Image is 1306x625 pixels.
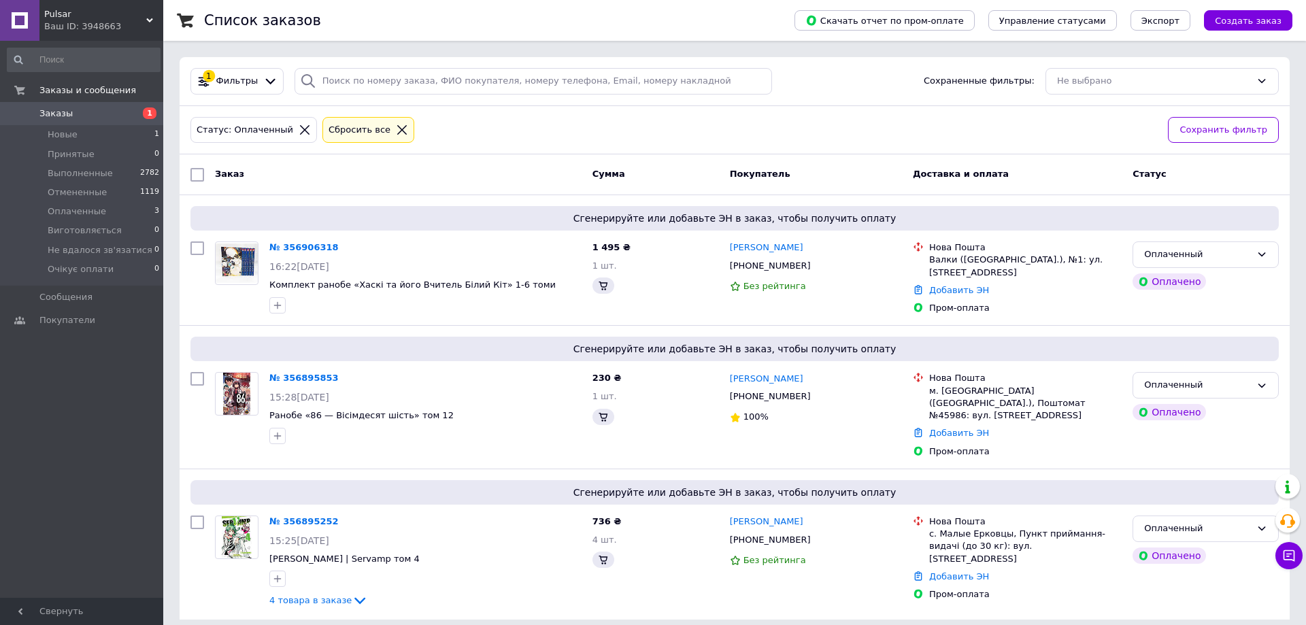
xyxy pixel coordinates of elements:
span: 16:22[DATE] [269,261,329,272]
a: Добавить ЭН [929,285,989,295]
div: Не выбрано [1057,74,1251,88]
a: Фото товару [215,241,258,285]
span: Сгенерируйте или добавьте ЭН в заказ, чтобы получить оплату [196,212,1273,225]
a: [PERSON_NAME] [730,241,803,254]
div: 1 [203,70,215,82]
a: 4 товара в заказе [269,595,368,605]
span: Отмененные [48,186,107,199]
div: с. Малые Ерковцы, Пункт приймання-видачі (до 30 кг): вул. [STREET_ADDRESS] [929,528,1122,565]
span: Управление статусами [999,16,1106,26]
button: Скачать отчет по пром-оплате [794,10,975,31]
div: Пром-оплата [929,302,1122,314]
span: Очікує оплати [48,263,114,275]
span: Сгенерируйте или добавьте ЭН в заказ, чтобы получить оплату [196,342,1273,356]
span: 0 [154,148,159,161]
span: Не вдалося зв'язатися [48,244,152,256]
a: № 356906318 [269,242,339,252]
span: 3 [154,205,159,218]
a: Комплект ранобе «Хаскі та його Вчитель Білий Кіт» 1-6 томи [269,280,556,290]
span: Выполненные [48,167,113,180]
img: Фото товару [222,516,251,558]
button: Сохранить фильтр [1168,117,1279,143]
input: Поиск [7,48,161,72]
span: 15:28[DATE] [269,392,329,403]
span: 0 [154,244,159,256]
button: Чат с покупателем [1275,542,1303,569]
div: [PHONE_NUMBER] [727,257,814,275]
div: Оплачено [1133,547,1206,564]
span: Сгенерируйте или добавьте ЭН в заказ, чтобы получить оплату [196,486,1273,499]
div: Пром-оплата [929,445,1122,458]
img: Фото товару [216,243,258,283]
div: Нова Пошта [929,241,1122,254]
div: Валки ([GEOGRAPHIC_DATA].), №1: ул. [STREET_ADDRESS] [929,254,1122,278]
span: 736 ₴ [592,516,622,526]
span: Доставка и оплата [913,169,1009,179]
span: Создать заказ [1215,16,1282,26]
span: Сумма [592,169,625,179]
span: Сохраненные фильтры: [924,75,1035,88]
a: № 356895853 [269,373,339,383]
span: Без рейтинга [743,281,806,291]
span: Новые [48,129,78,141]
a: Фото товару [215,516,258,559]
span: 1 495 ₴ [592,242,631,252]
span: Экспорт [1141,16,1179,26]
span: 1 [143,107,156,119]
span: Заказы и сообщения [39,84,136,97]
span: 0 [154,224,159,237]
a: Создать заказ [1190,15,1292,25]
span: 15:25[DATE] [269,535,329,546]
a: [PERSON_NAME] [730,516,803,528]
span: 230 ₴ [592,373,622,383]
div: Нова Пошта [929,372,1122,384]
span: Виготовляється [48,224,122,237]
div: Сбросить все [326,123,393,137]
span: Заказы [39,107,73,120]
img: Фото товару [223,373,251,415]
span: Сохранить фильтр [1179,123,1267,137]
div: [PHONE_NUMBER] [727,531,814,549]
div: Нова Пошта [929,516,1122,528]
a: Ранобе «86 — Вісімдесят шість» том 12 [269,410,454,420]
div: Пром-оплата [929,588,1122,601]
span: Статус [1133,169,1167,179]
span: 1 шт. [592,391,617,401]
div: м. [GEOGRAPHIC_DATA] ([GEOGRAPHIC_DATA].), Поштомат №45986: вул. [STREET_ADDRESS] [929,385,1122,422]
span: 4 шт. [592,535,617,545]
div: Статус: Оплаченный [194,123,296,137]
div: Оплаченный [1144,378,1251,392]
span: Скачать отчет по пром-оплате [805,14,964,27]
div: Ваш ID: 3948663 [44,20,163,33]
a: Добавить ЭН [929,571,989,581]
div: Оплачено [1133,273,1206,290]
span: Принятые [48,148,95,161]
a: Добавить ЭН [929,428,989,438]
a: Фото товару [215,372,258,416]
span: Фильтры [216,75,258,88]
input: Поиск по номеру заказа, ФИО покупателя, номеру телефона, Email, номеру накладной [295,68,772,95]
span: Заказ [215,169,244,179]
span: Без рейтинга [743,555,806,565]
a: № 356895252 [269,516,339,526]
span: 100% [743,411,769,422]
span: [PERSON_NAME] | Servamp том 4 [269,554,420,564]
div: Оплачено [1133,404,1206,420]
span: 0 [154,263,159,275]
span: 4 товара в заказе [269,595,352,605]
button: Экспорт [1131,10,1190,31]
span: 2782 [140,167,159,180]
span: 1 [154,129,159,141]
button: Управление статусами [988,10,1117,31]
span: Сообщения [39,291,93,303]
span: 1119 [140,186,159,199]
a: [PERSON_NAME] [730,373,803,386]
span: Оплаченные [48,205,106,218]
h1: Список заказов [204,12,321,29]
div: Оплаченный [1144,522,1251,536]
button: Создать заказ [1204,10,1292,31]
div: [PHONE_NUMBER] [727,388,814,405]
span: Pulsar [44,8,146,20]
